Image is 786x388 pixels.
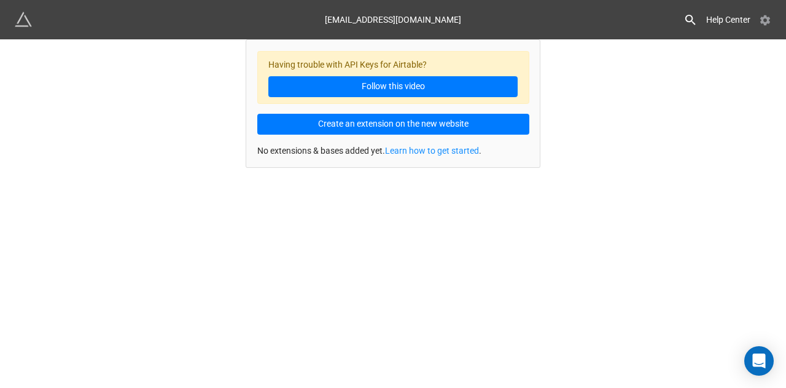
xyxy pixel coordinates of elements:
a: Follow this video [268,76,518,97]
a: Learn how to get started [385,146,479,156]
div: Open Intercom Messenger [744,346,774,376]
img: miniextensions-icon.73ae0678.png [15,11,32,28]
div: [EMAIL_ADDRESS][DOMAIN_NAME] [325,9,461,31]
p: No extensions & bases added yet. . [257,145,529,157]
div: Having trouble with API Keys for Airtable? [257,51,529,105]
button: Create an extension on the new website [257,114,529,135]
a: Help Center [698,9,759,31]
